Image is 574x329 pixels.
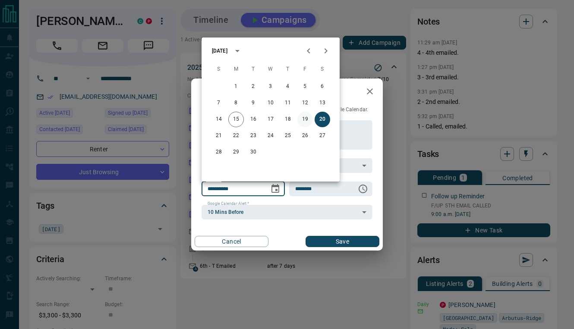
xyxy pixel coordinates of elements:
[211,61,227,78] span: Sunday
[191,78,246,106] h2: Edit Task
[315,95,330,111] button: 13
[212,47,227,55] div: [DATE]
[246,128,261,144] button: 23
[263,112,278,127] button: 17
[297,61,313,78] span: Friday
[228,79,244,94] button: 1
[208,201,249,207] label: Google Calendar Alert
[230,44,245,58] button: calendar view is open, switch to year view
[228,128,244,144] button: 22
[295,178,306,183] label: Time
[280,79,296,94] button: 4
[263,95,278,111] button: 10
[211,144,227,160] button: 28
[228,95,244,111] button: 8
[315,79,330,94] button: 6
[300,42,317,60] button: Previous month
[246,79,261,94] button: 2
[246,61,261,78] span: Tuesday
[315,128,330,144] button: 27
[202,205,372,219] div: 10 Mins Before
[317,42,334,60] button: Next month
[315,112,330,127] button: 20
[263,61,278,78] span: Wednesday
[246,95,261,111] button: 9
[246,144,261,160] button: 30
[267,180,284,197] button: Choose date, selected date is Sep 20, 2025
[280,112,296,127] button: 18
[263,128,278,144] button: 24
[228,112,244,127] button: 15
[211,128,227,144] button: 21
[280,128,296,144] button: 25
[297,95,313,111] button: 12
[297,112,313,127] button: 19
[263,79,278,94] button: 3
[306,236,379,247] button: Save
[246,112,261,127] button: 16
[195,236,268,247] button: Cancel
[280,95,296,111] button: 11
[228,144,244,160] button: 29
[297,79,313,94] button: 5
[315,61,330,78] span: Saturday
[208,178,218,183] label: Date
[297,128,313,144] button: 26
[211,112,227,127] button: 14
[280,61,296,78] span: Thursday
[211,95,227,111] button: 7
[228,61,244,78] span: Monday
[354,180,372,197] button: Choose time, selected time is 9:00 AM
